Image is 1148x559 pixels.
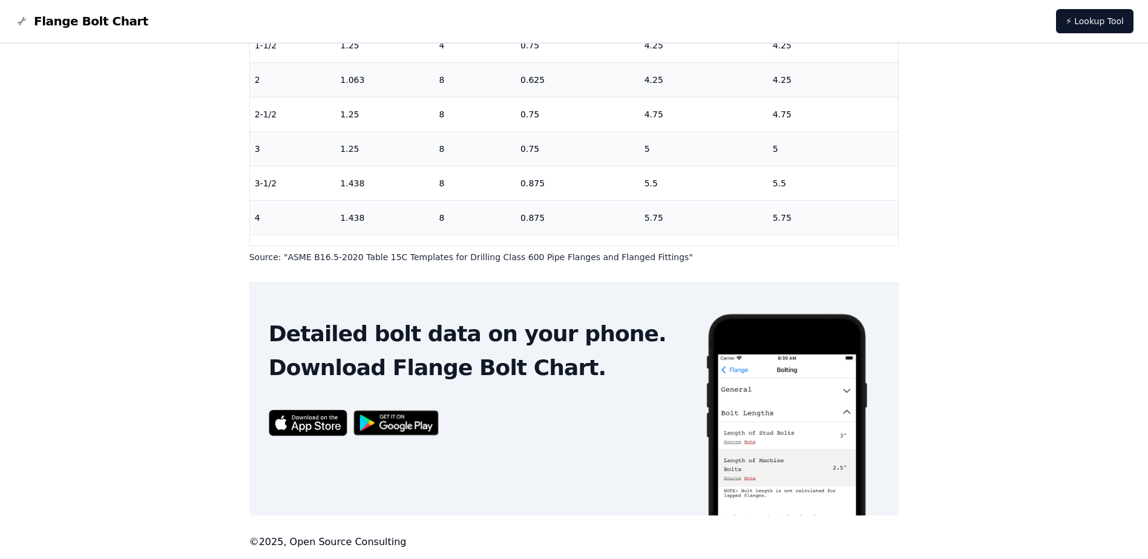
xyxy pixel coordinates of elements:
td: 4.75 [640,97,768,131]
td: 3 [250,131,336,166]
td: 8 [434,131,516,166]
img: Flange Bolt Chart Logo [15,14,29,28]
td: 3-1/2 [250,166,336,200]
td: 0.625 [516,62,640,97]
td: 1.625 [335,235,434,269]
td: 1.063 [335,62,434,97]
td: 0.875 [516,200,640,235]
h2: Detailed bolt data on your phone. [269,322,686,346]
td: 8 [434,62,516,97]
td: 6.5 [768,235,899,269]
td: 0.75 [516,28,640,62]
td: 5 [250,235,336,269]
td: 4.25 [768,28,899,62]
a: ⚡ Lookup Tool [1056,9,1133,33]
td: 0.75 [516,131,640,166]
p: Source: " ASME B16.5-2020 Table 15C Templates for Drilling Class 600 Pipe Flanges and Flanged Fit... [249,251,899,263]
img: Get it on Google Play [347,404,445,442]
td: 4.25 [768,62,899,97]
a: Flange Bolt Chart LogoFlange Bolt Chart [15,13,148,30]
footer: © 2025 , Open Source Consulting [249,535,899,549]
td: 5.75 [768,200,899,235]
td: 5 [768,131,899,166]
td: 4 [250,200,336,235]
td: 4.25 [640,28,768,62]
td: 1.438 [335,166,434,200]
td: 0.875 [516,166,640,200]
span: Flange Bolt Chart [34,13,148,30]
td: 6.5 [640,235,768,269]
td: 8 [434,166,516,200]
td: 8 [434,235,516,269]
h2: Download Flange Bolt Chart. [269,356,686,380]
td: 8 [434,97,516,131]
td: 4.75 [768,97,899,131]
img: App Store badge for the Flange Bolt Chart app [269,410,347,436]
td: 2-1/2 [250,97,336,131]
td: 1-1/2 [250,28,336,62]
td: 1.25 [335,97,434,131]
td: 5 [640,131,768,166]
td: 1.438 [335,200,434,235]
td: 1.25 [335,28,434,62]
td: 4 [434,28,516,62]
td: 5.75 [640,200,768,235]
td: 1.25 [335,131,434,166]
td: 5.5 [768,166,899,200]
td: 2 [250,62,336,97]
td: 5.5 [640,166,768,200]
td: 8 [434,200,516,235]
td: 4.25 [640,62,768,97]
td: 0.75 [516,97,640,131]
td: 1 [516,235,640,269]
